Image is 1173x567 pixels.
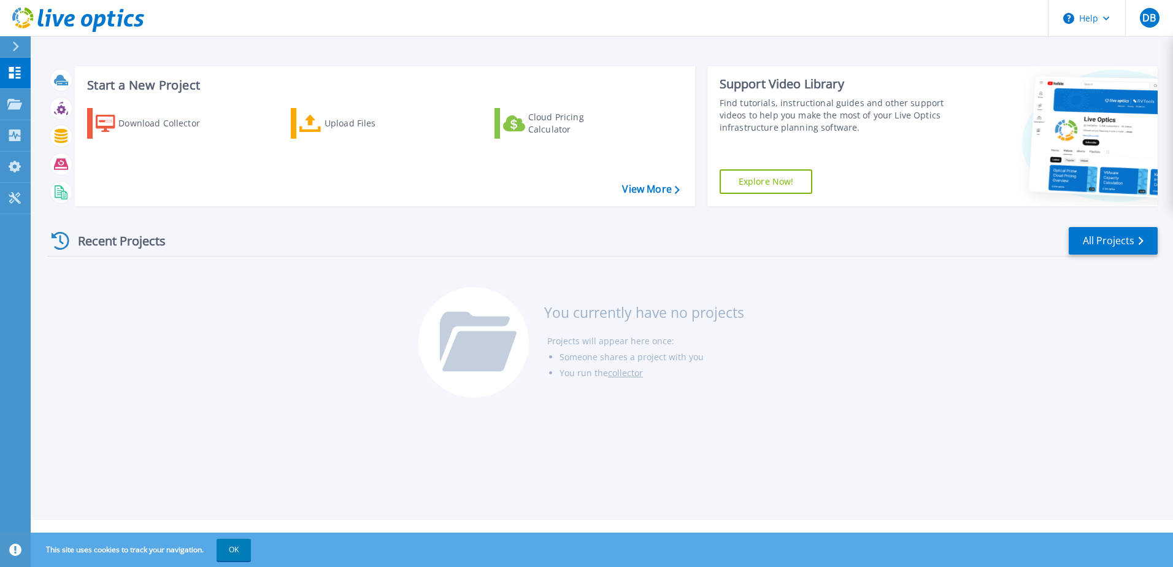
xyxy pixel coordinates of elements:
li: Projects will appear here once: [547,333,744,349]
div: Download Collector [118,111,217,136]
a: collector [608,367,643,379]
a: Explore Now! [720,169,813,194]
button: OK [217,539,251,561]
div: Cloud Pricing Calculator [528,111,626,136]
span: This site uses cookies to track your navigation. [34,539,251,561]
a: All Projects [1069,227,1158,255]
div: Recent Projects [47,226,182,256]
h3: You currently have no projects [544,306,744,319]
a: Upload Files [291,108,428,139]
span: DB [1142,13,1156,23]
a: View More [622,183,679,195]
div: Find tutorials, instructional guides and other support videos to help you make the most of your L... [720,97,949,134]
a: Cloud Pricing Calculator [494,108,631,139]
h3: Start a New Project [87,79,679,92]
div: Upload Files [325,111,423,136]
li: Someone shares a project with you [560,349,744,365]
li: You run the [560,365,744,381]
a: Download Collector [87,108,224,139]
div: Support Video Library [720,76,949,92]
